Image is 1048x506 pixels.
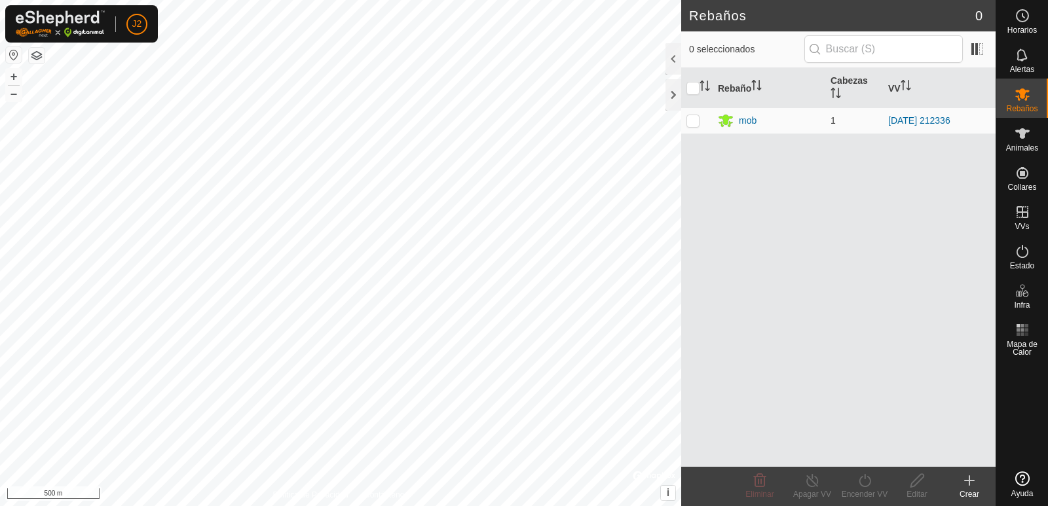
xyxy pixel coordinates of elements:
font: VV [888,82,901,93]
font: Contáctenos [364,490,408,499]
p-sorticon: Activar para ordenar [831,90,841,100]
font: Estado [1010,261,1034,270]
font: Política de Privacidad [273,490,348,499]
div: mob [739,114,757,128]
font: Eliminar [745,490,774,499]
font: 0 seleccionados [689,44,755,54]
font: Ayuda [1011,489,1034,498]
span: Horarios [1007,26,1037,34]
font: Collares [1007,183,1036,192]
font: Alertas [1010,65,1034,74]
a: Ayuda [996,466,1048,503]
font: Infra [1014,300,1030,310]
font: 0 [975,9,982,23]
font: Rebaños [689,9,747,23]
span: J2 [132,17,142,31]
font: Apagar VV [793,490,831,499]
font: VVs [1015,222,1029,231]
font: i [667,487,669,498]
font: Crear [960,490,979,499]
font: Rebaño [718,82,751,93]
p-sorticon: Activar para ordenar [700,82,710,93]
font: Encender VV [842,490,888,499]
a: [DATE] 212336 [888,115,950,126]
button: – [6,86,22,101]
button: Restablecer Mapa [6,47,22,63]
p-sorticon: Activar para ordenar [901,82,911,92]
span: 1 [831,115,836,126]
a: Contáctenos [364,489,408,501]
font: Cabezas [831,75,868,86]
font: – [10,86,17,100]
a: Política de Privacidad [273,489,348,501]
font: Animales [1006,143,1038,153]
button: i [661,486,675,500]
img: Logo Gallagher [16,10,105,37]
input: Buscar (S) [804,35,963,63]
p-sorticon: Activar para ordenar [751,82,762,92]
button: + [6,69,22,84]
font: Rebaños [1006,104,1038,113]
font: + [10,69,18,83]
font: Editar [907,490,927,499]
button: Capas del Mapa [29,48,45,63]
span: Mapa de Calor [1000,340,1045,356]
